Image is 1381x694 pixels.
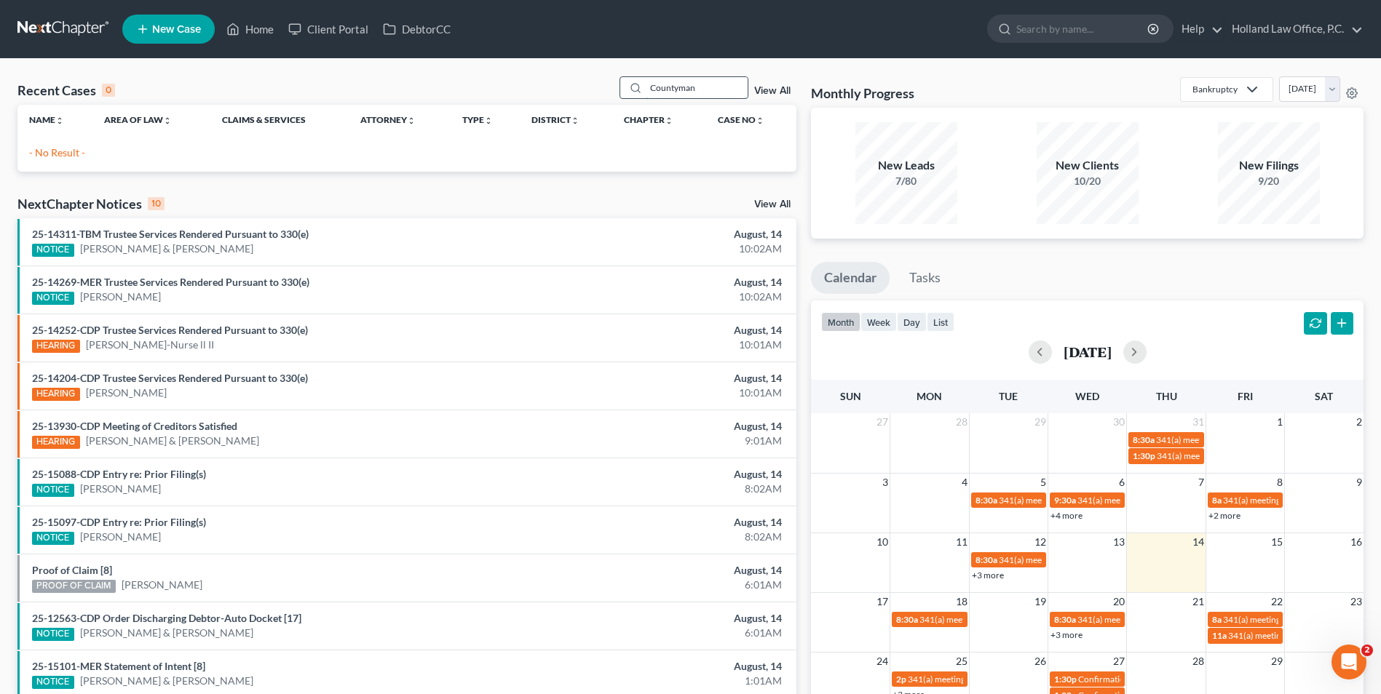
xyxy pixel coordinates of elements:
div: HEARING [32,436,80,449]
span: 1:30p [1133,450,1155,461]
span: 8:30a [1133,434,1155,445]
div: 9/20 [1218,174,1320,188]
button: list [927,312,954,332]
a: [PERSON_NAME]-Nurse ll II [86,338,214,352]
div: PROOF OF CLAIM [32,580,116,593]
a: +4 more [1050,510,1083,521]
div: NOTICE [32,244,74,257]
span: 20 [1112,593,1126,610]
a: DebtorCC [376,16,458,42]
a: Holland Law Office, P.C. [1224,16,1363,42]
span: 24 [875,653,890,670]
span: 17 [875,593,890,610]
a: Case Nounfold_more [718,114,764,125]
a: [PERSON_NAME] [86,386,167,400]
span: 7 [1197,474,1206,491]
i: unfold_more [571,116,579,125]
div: 10 [148,197,165,210]
i: unfold_more [163,116,172,125]
a: 25-15097-CDP Entry re: Prior Filing(s) [32,516,206,528]
span: 341(a) meeting for [PERSON_NAME] [999,554,1139,565]
div: 9:01AM [542,434,782,448]
a: 25-14252-CDP Trustee Services Rendered Pursuant to 330(e) [32,324,308,336]
a: Tasks [896,262,954,294]
span: 8:30a [896,614,918,625]
div: 1:01AM [542,674,782,688]
span: Sat [1315,390,1333,402]
div: NOTICE [32,484,74,497]
span: 27 [1112,653,1126,670]
span: 15 [1270,533,1284,551]
a: [PERSON_NAME] [80,530,161,544]
span: 2 [1355,413,1364,431]
div: August, 14 [542,371,782,386]
div: August, 14 [542,323,782,338]
span: 11a [1212,630,1227,641]
button: day [897,312,927,332]
span: Sun [840,390,861,402]
div: NOTICE [32,628,74,641]
span: 29 [1033,413,1048,431]
a: 25-15088-CDP Entry re: Prior Filing(s) [32,468,206,480]
div: NOTICE [32,676,74,689]
span: 30 [1112,413,1126,431]
span: 10 [875,533,890,551]
span: 2 [1361,645,1373,656]
div: 10:02AM [542,290,782,304]
input: Search by name... [1016,15,1149,42]
span: 4 [960,474,969,491]
th: Claims & Services [210,105,349,134]
span: 19 [1033,593,1048,610]
a: 25-14311-TBM Trustee Services Rendered Pursuant to 330(e) [32,228,309,240]
div: New Leads [855,157,957,174]
span: 341(a) meeting for [PERSON_NAME] & [PERSON_NAME] [1157,450,1374,461]
div: August, 14 [542,515,782,530]
span: Confirmation hearing for [PERSON_NAME] & [PERSON_NAME] [1078,674,1321,685]
div: August, 14 [542,659,782,674]
a: +3 more [972,570,1004,581]
div: NOTICE [32,292,74,305]
div: 0 [102,84,115,97]
a: Nameunfold_more [29,114,64,125]
div: 10:02AM [542,242,782,256]
span: 9:30a [1054,495,1076,506]
span: 3 [881,474,890,491]
a: [PERSON_NAME] & [PERSON_NAME] [80,242,253,256]
a: 25-15101-MER Statement of Intent [8] [32,660,205,672]
div: August, 14 [542,563,782,578]
a: [PERSON_NAME] & [PERSON_NAME] [80,626,253,640]
span: Mon [917,390,942,402]
a: Chapterunfold_more [624,114,673,125]
a: Districtunfold_more [531,114,579,125]
span: 28 [1191,653,1206,670]
div: 7/80 [855,174,957,188]
span: 13 [1112,533,1126,551]
div: HEARING [32,340,80,353]
span: New Case [152,24,201,35]
span: 26 [1033,653,1048,670]
a: 25-12563-CDP Order Discharging Debtor-Auto Docket [17] [32,612,301,624]
a: [PERSON_NAME] & [PERSON_NAME] [86,434,259,448]
span: 28 [954,413,969,431]
span: 5 [1039,474,1048,491]
span: 25 [954,653,969,670]
i: unfold_more [407,116,416,125]
span: Fri [1238,390,1253,402]
a: Area of Lawunfold_more [104,114,172,125]
span: 341(a) meeting for [PERSON_NAME] [999,495,1139,506]
i: unfold_more [756,116,764,125]
span: 1:30p [1054,674,1077,685]
a: +2 more [1208,510,1240,521]
div: 8:02AM [542,482,782,496]
p: - No Result - [29,145,785,160]
span: 11 [954,533,969,551]
span: 8 [1275,474,1284,491]
span: 341(a) meeting for [PERSON_NAME] & [PERSON_NAME] [908,674,1125,685]
a: 25-14204-CDP Trustee Services Rendered Pursuant to 330(e) [32,372,308,384]
span: 6 [1117,474,1126,491]
a: Client Portal [281,16,376,42]
span: 29 [1270,653,1284,670]
div: New Filings [1218,157,1320,174]
span: 14 [1191,533,1206,551]
a: Home [219,16,281,42]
